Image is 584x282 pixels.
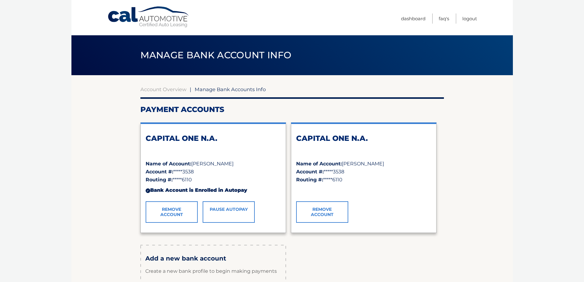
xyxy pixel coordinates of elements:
[146,184,281,197] div: Bank Account is Enrolled in Autopay
[146,201,198,223] a: Remove Account
[145,262,281,280] p: Create a new bank profile to begin making payments
[296,177,323,183] strong: Routing #:
[401,14,426,24] a: Dashboard
[190,86,191,92] span: |
[296,187,300,193] span: ✓
[146,161,191,167] strong: Name of Account:
[146,169,173,175] strong: Account #:
[146,134,281,143] h2: CAPITAL ONE N.A.
[140,49,292,61] span: Manage Bank Account Info
[140,86,186,92] a: Account Overview
[107,6,190,28] a: Cal Automotive
[296,201,348,223] a: Remove Account
[203,201,255,223] a: Pause AutoPay
[296,134,431,143] h2: CAPITAL ONE N.A.
[296,169,324,175] strong: Account #:
[145,255,281,262] h3: Add a new bank account
[342,161,384,167] span: [PERSON_NAME]
[439,14,449,24] a: FAQ's
[146,177,173,183] strong: Routing #:
[195,86,266,92] span: Manage Bank Accounts Info
[462,14,477,24] a: Logout
[296,161,342,167] strong: Name of Account:
[146,188,150,193] div: ✓
[191,161,234,167] span: [PERSON_NAME]
[140,105,444,114] h2: Payment Accounts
